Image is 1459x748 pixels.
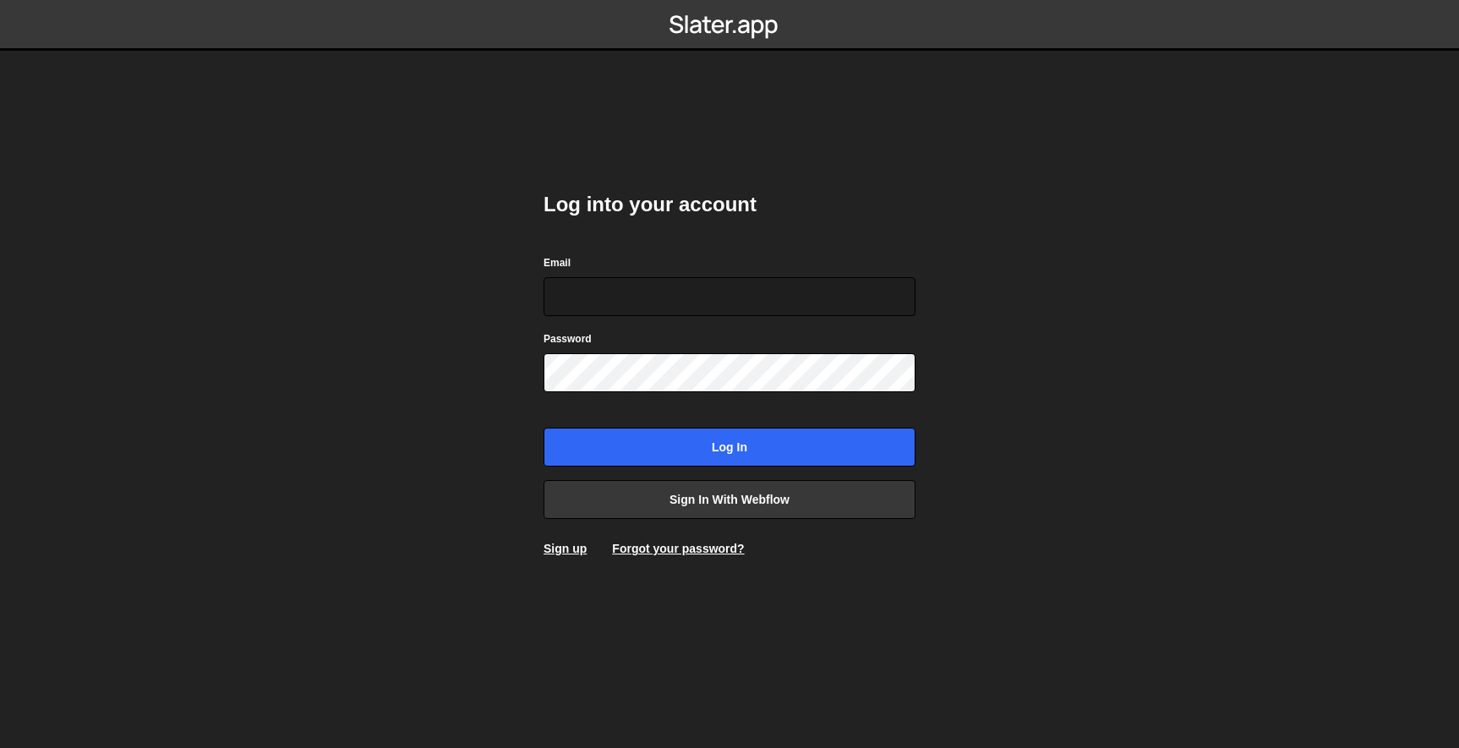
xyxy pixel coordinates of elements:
h2: Log into your account [544,191,915,218]
a: Forgot your password? [612,542,744,555]
input: Log in [544,428,915,467]
a: Sign in with Webflow [544,480,915,519]
a: Sign up [544,542,587,555]
label: Email [544,254,571,271]
label: Password [544,330,592,347]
